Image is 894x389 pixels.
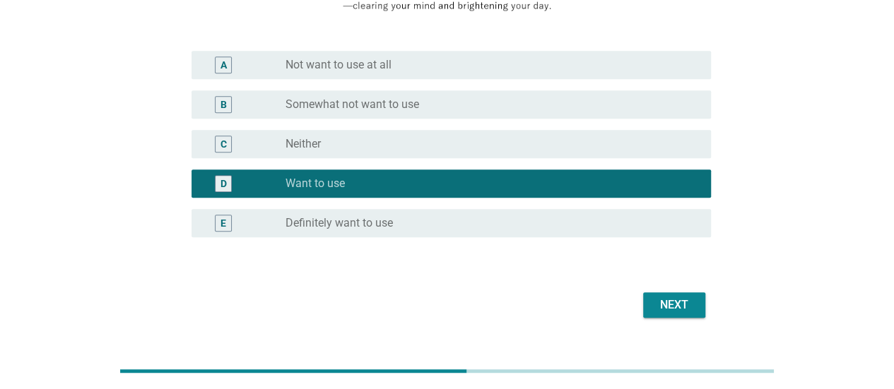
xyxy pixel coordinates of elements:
[286,137,321,151] label: Neither
[286,58,392,72] label: Not want to use at all
[220,215,226,230] div: E
[220,136,227,151] div: C
[643,292,705,318] button: Next
[220,97,227,112] div: B
[286,216,393,230] label: Definitely want to use
[286,176,345,191] label: Want to use
[286,97,419,112] label: Somewhat not want to use
[654,297,694,313] div: Next
[220,176,227,191] div: D
[220,57,227,72] div: A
